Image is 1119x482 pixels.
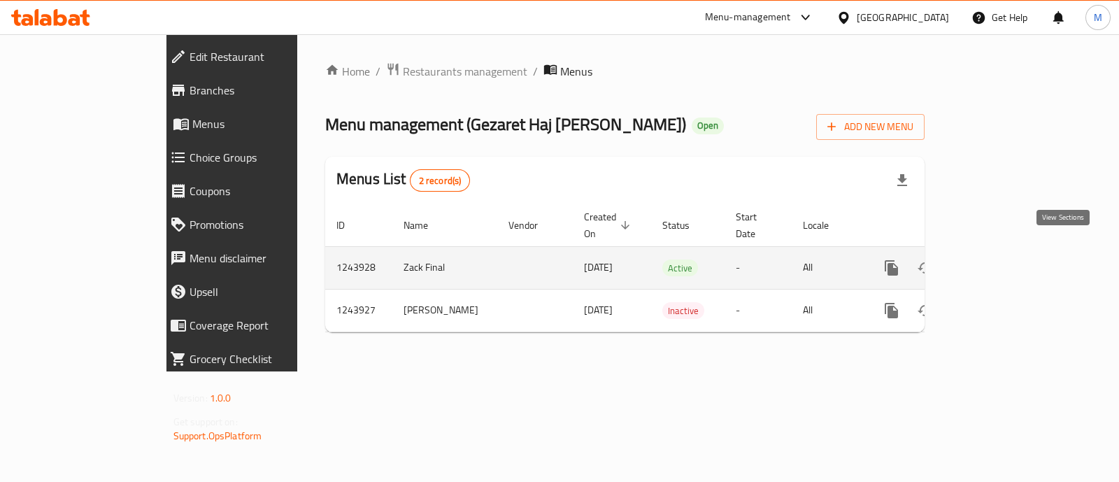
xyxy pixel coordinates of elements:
[864,204,1020,247] th: Actions
[190,48,342,65] span: Edit Restaurant
[725,289,792,332] td: -
[325,289,392,332] td: 1243927
[173,413,238,431] span: Get support on:
[159,174,353,208] a: Coupons
[404,217,446,234] span: Name
[662,260,698,276] span: Active
[190,82,342,99] span: Branches
[159,73,353,107] a: Branches
[159,208,353,241] a: Promotions
[662,303,704,319] span: Inactive
[159,309,353,342] a: Coverage Report
[584,258,613,276] span: [DATE]
[325,62,925,80] nav: breadcrumb
[210,389,231,407] span: 1.0.0
[885,164,919,197] div: Export file
[325,108,686,140] span: Menu management ( Gezaret Haj [PERSON_NAME] )
[1094,10,1102,25] span: M
[827,118,913,136] span: Add New Menu
[692,120,724,132] span: Open
[725,246,792,289] td: -
[584,301,613,319] span: [DATE]
[190,283,342,300] span: Upsell
[403,63,527,80] span: Restaurants management
[159,107,353,141] a: Menus
[190,216,342,233] span: Promotions
[159,342,353,376] a: Grocery Checklist
[908,294,942,327] button: Change Status
[792,246,864,289] td: All
[325,204,1020,332] table: enhanced table
[190,183,342,199] span: Coupons
[560,63,592,80] span: Menus
[376,63,380,80] li: /
[159,141,353,174] a: Choice Groups
[392,289,497,332] td: [PERSON_NAME]
[692,118,724,134] div: Open
[190,350,342,367] span: Grocery Checklist
[816,114,925,140] button: Add New Menu
[173,427,262,445] a: Support.OpsPlatform
[662,302,704,319] div: Inactive
[908,251,942,285] button: Change Status
[857,10,949,25] div: [GEOGRAPHIC_DATA]
[192,115,342,132] span: Menus
[875,251,908,285] button: more
[736,208,775,242] span: Start Date
[190,149,342,166] span: Choice Groups
[190,250,342,267] span: Menu disclaimer
[410,169,471,192] div: Total records count
[386,62,527,80] a: Restaurants management
[803,217,847,234] span: Locale
[159,275,353,309] a: Upsell
[325,246,392,289] td: 1243928
[584,208,634,242] span: Created On
[336,217,363,234] span: ID
[336,169,470,192] h2: Menus List
[159,40,353,73] a: Edit Restaurant
[875,294,908,327] button: more
[705,9,791,26] div: Menu-management
[392,246,497,289] td: Zack Final
[792,289,864,332] td: All
[190,317,342,334] span: Coverage Report
[662,260,698,276] div: Active
[173,389,208,407] span: Version:
[508,217,556,234] span: Vendor
[662,217,708,234] span: Status
[411,174,470,187] span: 2 record(s)
[533,63,538,80] li: /
[159,241,353,275] a: Menu disclaimer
